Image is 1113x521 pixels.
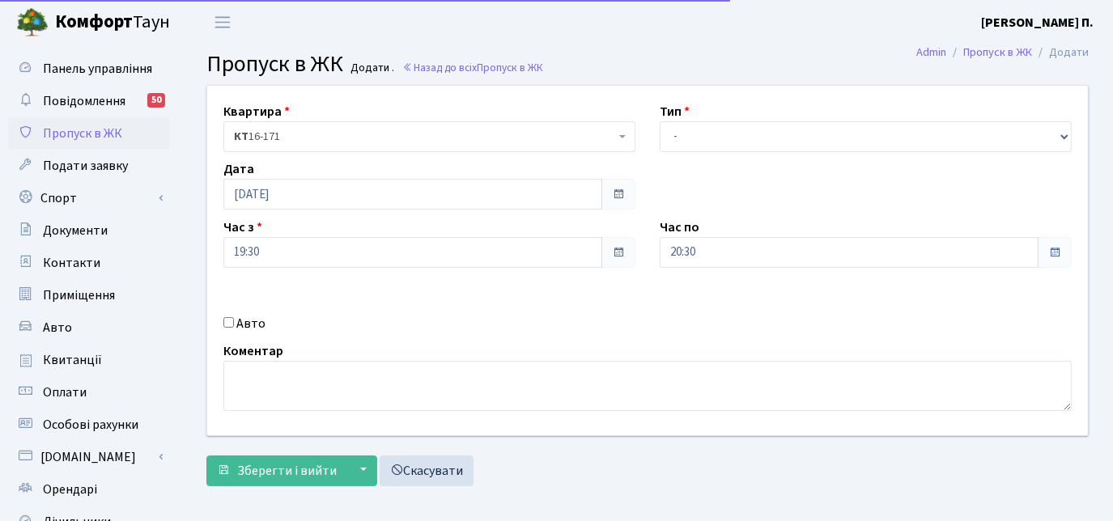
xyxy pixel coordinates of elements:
a: Авто [8,311,170,344]
a: Приміщення [8,279,170,311]
label: Час по [660,218,699,237]
label: Тип [660,102,690,121]
a: Особові рахунки [8,409,170,441]
b: [PERSON_NAME] П. [981,14,1094,32]
b: КТ [234,129,249,145]
a: Спорт [8,182,170,214]
span: Пропуск в ЖК [43,125,122,142]
span: Квитанції [43,351,102,369]
span: Подати заявку [43,157,128,175]
a: Орендарі [8,473,170,506]
a: [DOMAIN_NAME] [8,441,170,473]
span: Оплати [43,383,87,401]
label: Квартира [223,102,290,121]
a: Квитанції [8,344,170,376]
a: [PERSON_NAME] П. [981,13,1094,32]
a: Панель управління [8,53,170,85]
label: Коментар [223,341,283,361]
span: Зберегти і вийти [237,462,337,480]
label: Час з [223,218,262,237]
a: Повідомлення50 [8,85,170,117]
small: Додати . [348,61,395,75]
a: Контакти [8,247,170,279]
span: Приміщення [43,286,115,304]
a: Документи [8,214,170,247]
button: Зберегти і вийти [206,455,347,486]
span: Пропуск в ЖК [477,60,543,75]
label: Авто [236,314,266,333]
span: Особові рахунки [43,416,138,434]
a: Подати заявку [8,150,170,182]
span: Пропуск в ЖК [206,48,343,80]
div: 50 [147,93,165,108]
a: Admin [916,44,946,61]
nav: breadcrumb [892,36,1113,70]
a: Пропуск в ЖК [8,117,170,150]
span: Таун [55,9,170,36]
span: <b>КТ</b>&nbsp;&nbsp;&nbsp;&nbsp;16-171 [223,121,635,152]
a: Скасувати [380,455,474,486]
b: Комфорт [55,9,133,35]
span: Документи [43,222,108,239]
a: Назад до всіхПропуск в ЖК [402,60,543,75]
img: logo.png [16,6,49,39]
li: Додати [1032,44,1089,61]
span: Авто [43,319,72,337]
span: <b>КТ</b>&nbsp;&nbsp;&nbsp;&nbsp;16-171 [234,129,615,145]
a: Оплати [8,376,170,409]
button: Переключити навігацію [202,9,243,36]
span: Повідомлення [43,92,125,110]
span: Орендарі [43,481,97,498]
a: Пропуск в ЖК [963,44,1032,61]
label: Дата [223,159,254,179]
span: Панель управління [43,60,152,78]
span: Контакти [43,254,100,272]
